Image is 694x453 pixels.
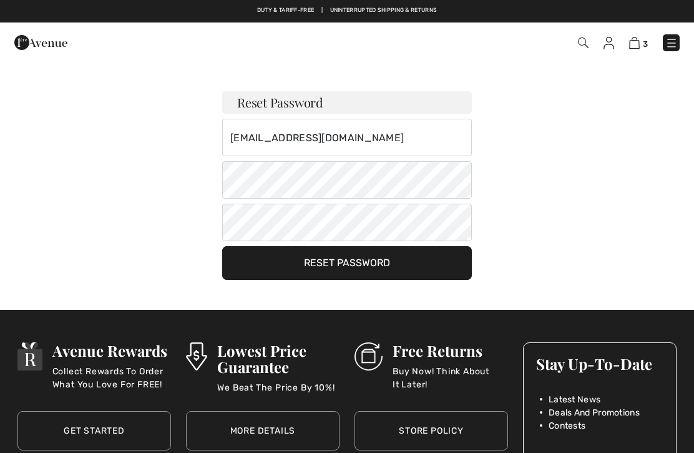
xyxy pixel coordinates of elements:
[14,30,67,55] img: 1ère Avenue
[17,342,42,371] img: Avenue Rewards
[549,406,640,419] span: Deals And Promotions
[17,411,171,451] a: Get Started
[604,37,614,49] img: My Info
[393,365,508,390] p: Buy Now! Think About It Later!
[186,342,207,371] img: Lowest Price Guarantee
[536,356,663,372] h3: Stay Up-To-Date
[354,411,508,451] a: Store Policy
[549,419,585,432] span: Contests
[217,342,340,375] h3: Lowest Price Guarantee
[217,381,340,406] p: We Beat The Price By 10%!
[629,37,640,49] img: Shopping Bag
[14,36,67,47] a: 1ère Avenue
[222,91,472,114] h3: Reset Password
[186,411,340,451] a: More Details
[629,35,648,50] a: 3
[393,342,508,359] h3: Free Returns
[578,37,589,48] img: Search
[52,365,171,390] p: Collect Rewards To Order What You Love For FREE!
[52,342,171,359] h3: Avenue Rewards
[354,342,383,371] img: Free Returns
[549,393,600,406] span: Latest News
[222,246,472,280] button: Reset Password
[665,37,678,49] img: Menu
[643,39,648,49] span: 3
